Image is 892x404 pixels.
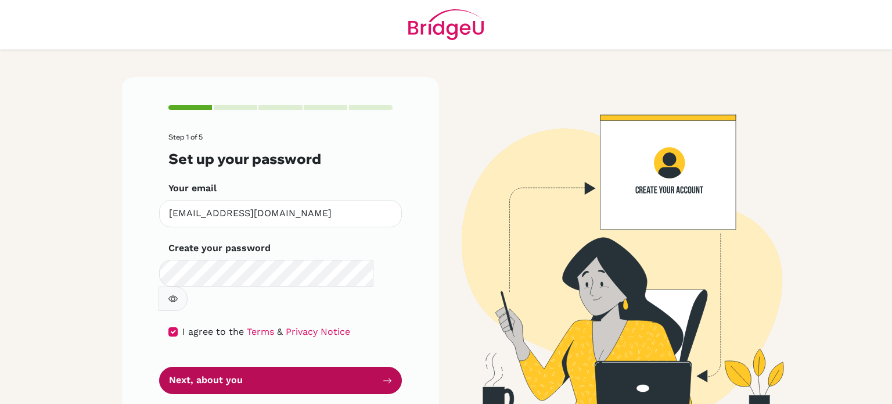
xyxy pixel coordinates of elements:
[168,133,203,141] span: Step 1 of 5
[168,151,393,167] h3: Set up your password
[247,326,274,337] a: Terms
[286,326,350,337] a: Privacy Notice
[168,181,217,195] label: Your email
[159,200,402,227] input: Insert your email*
[277,326,283,337] span: &
[182,326,244,337] span: I agree to the
[168,241,271,255] label: Create your password
[159,367,402,394] button: Next, about you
